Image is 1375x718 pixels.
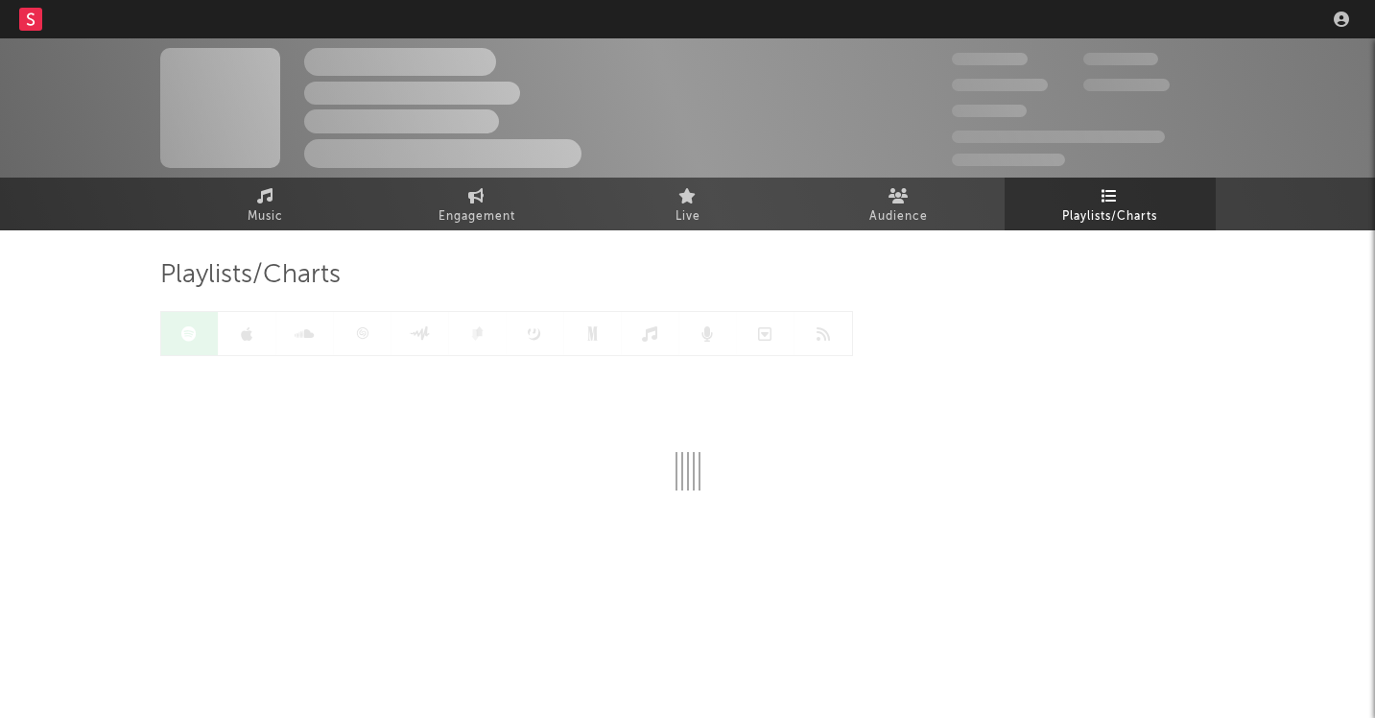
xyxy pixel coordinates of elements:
[952,79,1048,91] span: 50 000 000
[1062,205,1157,228] span: Playlists/Charts
[952,53,1028,65] span: 300 000
[160,178,371,230] a: Music
[439,205,515,228] span: Engagement
[869,205,928,228] span: Audience
[248,205,283,228] span: Music
[160,264,341,287] span: Playlists/Charts
[952,105,1027,117] span: 100 000
[371,178,582,230] a: Engagement
[582,178,794,230] a: Live
[1005,178,1216,230] a: Playlists/Charts
[1083,79,1170,91] span: 1 000 000
[952,131,1165,143] span: 50 000 000 Monthly Listeners
[952,154,1065,166] span: Jump Score: 85.0
[1083,53,1158,65] span: 100 000
[676,205,700,228] span: Live
[794,178,1005,230] a: Audience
